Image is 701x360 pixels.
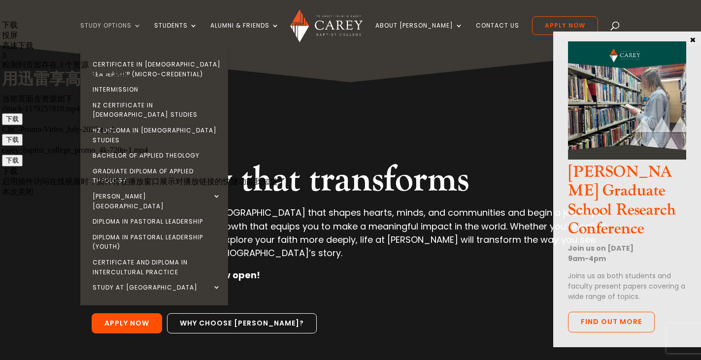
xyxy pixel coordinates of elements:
[2,51,286,60] div: 3
[568,312,655,332] a: Find out more
[83,189,231,214] a: [PERSON_NAME][GEOGRAPHIC_DATA]
[290,9,363,42] img: Carey Baptist College
[92,206,610,268] p: We invite you to discover [DEMOGRAPHIC_DATA] that shapes hearts, minds, and communities and begin...
[92,313,162,334] a: Apply Now
[568,151,686,163] a: CGS Research Conference
[167,313,317,334] a: Why choose [PERSON_NAME]?
[2,104,286,113] div: iStock-1179257818.mp4
[568,271,686,302] p: Joins us as both students and faculty present papers covering a wide range of topics.
[2,134,23,146] button: 下载
[2,21,18,29] span: 下载
[2,187,286,197] div: 本次关闭
[2,125,286,134] div: CBC-Promo-Video_July-2025.mp4
[568,243,634,253] strong: Join us on [DATE]
[92,159,610,206] h2: Theology that transforms
[83,255,231,280] a: Certificate and Diploma in Intercultural Practice
[568,41,686,160] img: CGS Research Conference
[2,146,286,155] div: carey_baptist_college_promo_4k-720p-1.mp4
[2,31,18,39] span: 投屏
[2,60,286,70] p: 检测到页面存在 3 个资源
[83,280,231,295] a: Study at [GEOGRAPHIC_DATA]
[568,254,606,263] strong: 9am-4pm
[83,229,231,255] a: Diploma in Pastoral Leadership (Youth)
[2,41,33,50] span: 高速下载
[254,177,286,186] span: 我知道了
[375,22,463,45] a: About [PERSON_NAME]
[688,35,698,44] button: Close
[83,214,231,229] a: Diploma in Pastoral Leadership
[2,94,286,104] div: 当前页面含资源如下：
[2,155,23,166] button: 下载
[532,16,598,35] a: Apply Now
[2,177,254,186] span: 启用插件访问在线视频时，插件将在播放窗口展示对播放链接的快捷功能
[2,113,23,125] button: 下载
[2,70,286,94] h3: 用迅雷享高速下载
[476,22,519,45] a: Contact Us
[2,166,286,177] div: 下载
[568,163,686,244] h3: [PERSON_NAME] Graduate School Research Conference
